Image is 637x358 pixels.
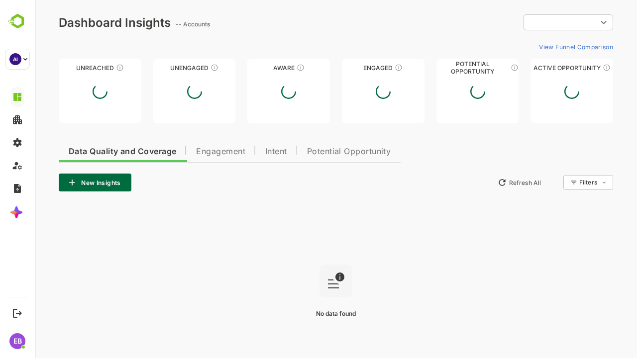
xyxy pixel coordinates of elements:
div: Potential Opportunity [402,64,484,72]
div: Aware [212,64,295,72]
div: Engaged [307,64,390,72]
div: These accounts have not been engaged with for a defined time period [81,64,89,72]
div: These accounts are warm, further nurturing would qualify them to MQAs [360,64,368,72]
span: Engagement [161,148,211,156]
button: New Insights [24,174,97,191]
button: Logout [10,306,24,320]
ag: -- Accounts [141,20,178,28]
span: Intent [230,148,252,156]
span: No data found [281,310,321,317]
div: These accounts have open opportunities which might be at any of the Sales Stages [568,64,576,72]
button: View Funnel Comparison [500,39,578,55]
div: These accounts are MQAs and can be passed on to Inside Sales [476,64,484,72]
div: Unengaged [118,64,201,72]
img: BambooboxLogoMark.f1c84d78b4c51b1a7b5f700c9845e183.svg [5,12,30,31]
div: Filters [544,179,562,186]
div: These accounts have just entered the buying cycle and need further nurturing [262,64,270,72]
div: AI [9,53,21,65]
div: Active Opportunity [496,64,578,72]
div: ​ [489,13,578,31]
span: Potential Opportunity [272,148,356,156]
span: Data Quality and Coverage [34,148,141,156]
div: Dashboard Insights [24,15,136,30]
button: Refresh All [458,175,511,190]
div: EB [9,333,25,349]
div: Unreached [24,64,106,72]
div: Filters [543,174,578,191]
div: These accounts have not shown enough engagement and need nurturing [176,64,184,72]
